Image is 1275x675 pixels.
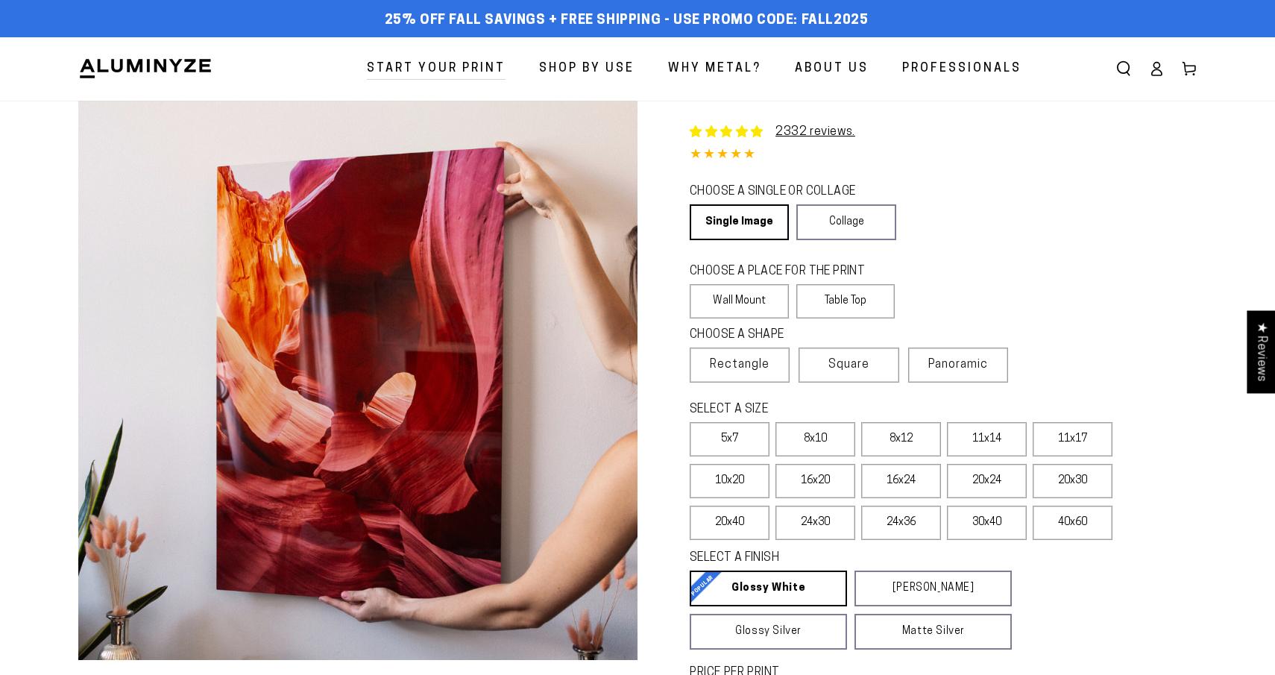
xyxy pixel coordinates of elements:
label: 10x20 [690,464,769,498]
span: Professionals [902,58,1021,80]
legend: SELECT A FINISH [690,550,976,567]
div: 4.85 out of 5.0 stars [690,145,1197,166]
a: Shop By Use [528,49,646,89]
span: Panoramic [928,359,988,371]
label: 20x30 [1033,464,1112,498]
legend: CHOOSE A PLACE FOR THE PRINT [690,263,881,280]
span: Why Metal? [668,58,761,80]
span: About Us [795,58,869,80]
label: 30x40 [947,506,1027,540]
span: Shop By Use [539,58,635,80]
span: 25% off FALL Savings + Free Shipping - Use Promo Code: FALL2025 [385,13,869,29]
a: Why Metal? [657,49,772,89]
label: 8x12 [861,422,941,456]
legend: CHOOSE A SINGLE OR COLLAGE [690,183,882,201]
label: 11x17 [1033,422,1112,456]
label: 16x20 [775,464,855,498]
a: [PERSON_NAME] [854,571,1012,606]
span: Start Your Print [367,58,506,80]
label: Table Top [796,284,895,318]
legend: CHOOSE A SHAPE [690,327,884,344]
label: 20x40 [690,506,769,540]
label: 11x14 [947,422,1027,456]
img: Aluminyze [78,57,212,80]
label: 8x10 [775,422,855,456]
label: 24x36 [861,506,941,540]
span: Rectangle [710,356,769,374]
label: 5x7 [690,422,769,456]
label: 40x60 [1033,506,1112,540]
a: Start Your Print [356,49,517,89]
label: 16x24 [861,464,941,498]
span: Square [828,356,869,374]
a: Professionals [891,49,1033,89]
div: Click to open Judge.me floating reviews tab [1247,310,1275,393]
a: Single Image [690,204,789,240]
label: 24x30 [775,506,855,540]
label: 20x24 [947,464,1027,498]
a: About Us [784,49,880,89]
a: Collage [796,204,895,240]
a: Glossy White [690,571,847,606]
label: Wall Mount [690,284,789,318]
a: 2332 reviews. [775,126,855,138]
a: Matte Silver [854,614,1012,650]
a: Glossy Silver [690,614,847,650]
summary: Search our site [1107,52,1140,85]
legend: SELECT A SIZE [690,401,988,418]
